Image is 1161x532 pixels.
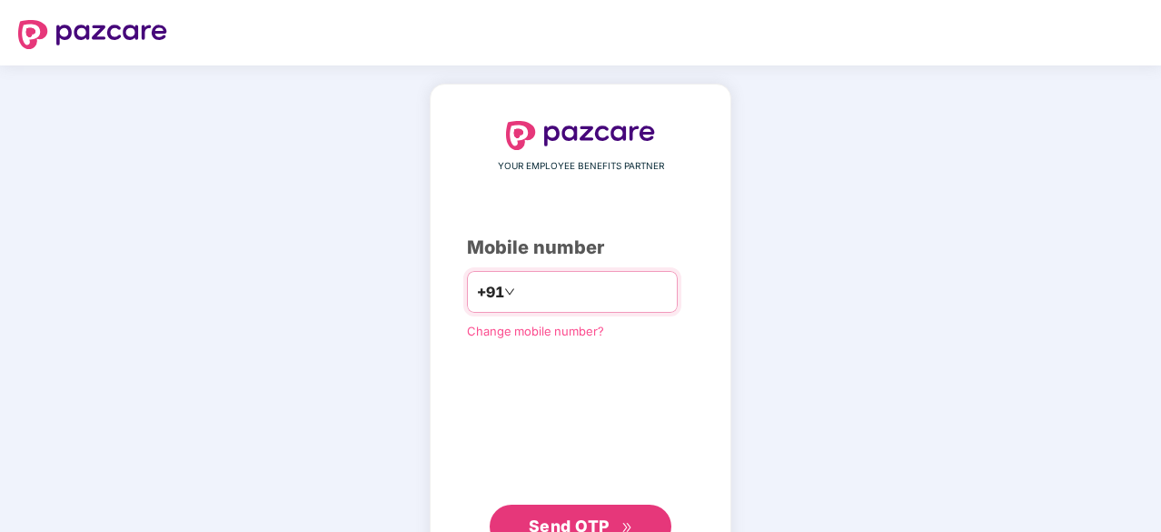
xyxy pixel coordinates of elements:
span: down [504,286,515,297]
img: logo [506,121,655,150]
div: Mobile number [467,234,694,262]
span: YOUR EMPLOYEE BENEFITS PARTNER [498,159,664,174]
span: +91 [477,281,504,304]
a: Change mobile number? [467,324,604,338]
img: logo [18,20,167,49]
